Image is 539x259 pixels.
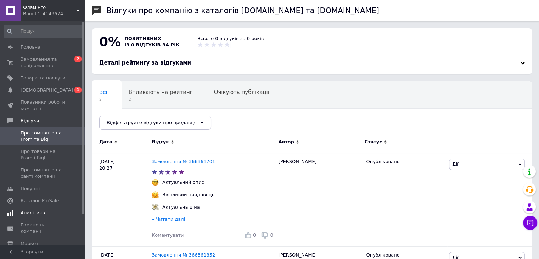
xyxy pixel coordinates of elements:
span: 2 [74,56,82,62]
span: 1 [74,87,82,93]
span: із 0 відгуків за рік [124,42,180,48]
span: Читати далі [156,216,185,222]
span: Опубліковані без комен... [99,116,171,122]
span: Гаманець компанії [21,222,66,235]
img: :money_with_wings: [152,204,159,211]
span: 0 [270,232,273,238]
img: :hugging_face: [152,191,159,198]
span: Аналітика [21,210,45,216]
div: Опубліковані без коментаря [92,109,185,136]
span: 2 [99,97,107,102]
input: Пошук [4,25,84,38]
span: Дата [99,139,112,145]
div: Опубліковано [366,159,444,165]
span: Коментувати [152,232,184,238]
span: 0% [99,34,121,49]
span: Відгуки [21,117,39,124]
span: Дії [452,161,458,167]
span: Всі [99,89,107,95]
span: Про компанію на сайті компанії [21,167,66,180]
div: Ввічливий продавець [161,192,216,198]
span: Покупці [21,186,40,192]
div: Читати далі [152,216,275,224]
span: Каталог ProSale [21,198,59,204]
div: Актуальна ціна [161,204,201,210]
div: Коментувати [152,232,184,238]
div: Актуальний опис [161,179,206,186]
span: Товари та послуги [21,75,66,81]
div: Деталі рейтингу за відгуками [99,59,525,67]
div: Всього 0 відгуків за 0 років [197,35,264,42]
span: 0 [253,232,256,238]
span: Деталі рейтингу за відгуками [99,60,191,66]
span: 2 [129,97,193,102]
span: Показники роботи компанії [21,99,66,112]
span: Про компанію на Prom та Bigl [21,130,66,143]
div: [PERSON_NAME] [275,153,363,246]
span: Про товари на Prom і Bigl [21,148,66,161]
span: Автор [279,139,294,145]
h1: Відгуки про компанію з каталогів [DOMAIN_NAME] та [DOMAIN_NAME] [106,6,379,15]
span: [DEMOGRAPHIC_DATA] [21,87,73,93]
span: Фламінго [23,4,76,11]
span: Замовлення та повідомлення [21,56,66,69]
a: Замовлення № 366361852 [152,252,215,258]
span: Відгук [152,139,169,145]
span: Маркет [21,241,39,247]
div: [DATE] 20:27 [92,153,152,246]
span: Відфільтруйте відгуки про продавця [107,120,197,125]
span: Очікують публікації [214,89,269,95]
img: :nerd_face: [152,179,159,186]
a: Замовлення № 366361701 [152,159,215,164]
button: Чат з покупцем [523,216,537,230]
span: позитивних [124,36,161,41]
span: Головна [21,44,40,50]
span: Впливають на рейтинг [129,89,193,95]
div: Ваш ID: 4143674 [23,11,85,17]
span: Статус [364,139,382,145]
div: Опубліковано [366,252,444,258]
